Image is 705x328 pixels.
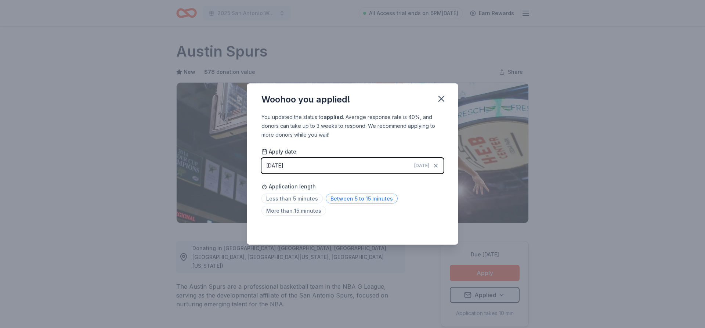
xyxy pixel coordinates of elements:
[261,182,316,191] span: Application length
[326,194,398,203] span: Between 5 to 15 minutes
[261,194,323,203] span: Less than 5 minutes
[261,94,350,105] div: Woohoo you applied!
[261,158,444,173] button: [DATE][DATE]
[261,148,296,155] span: Apply date
[266,161,283,170] div: [DATE]
[261,113,444,139] div: You updated the status to . Average response rate is 40%, and donors can take up to 3 weeks to re...
[261,206,326,216] span: More than 15 minutes
[414,163,429,169] span: [DATE]
[323,114,343,120] b: applied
